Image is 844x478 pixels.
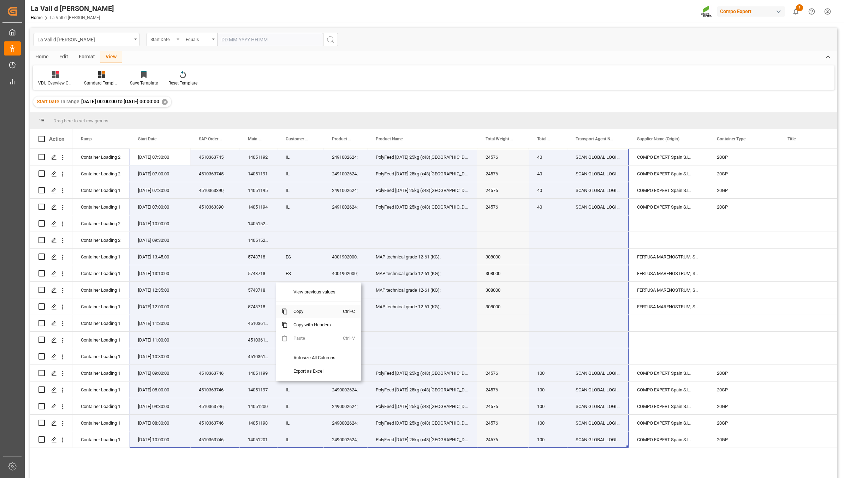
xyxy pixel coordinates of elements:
div: COMPO EXPERT Spain S.L. [629,165,708,182]
div: SCAN GLOBAL LOGISTICS [GEOGRAPHIC_DATA] SLU [567,165,629,182]
div: [DATE] 07:30:00 [130,182,190,198]
div: 4001902000; [323,249,367,265]
div: 24576 [477,365,529,381]
div: Press SPACE to select this row. [30,315,72,332]
div: 20GP [708,415,779,431]
div: COMPO EXPERT Spain S.L. [629,398,708,414]
div: IL [277,199,323,215]
div: 100 [529,398,567,414]
div: 4510361381 [GEOGRAPHIC_DATA] [239,315,277,331]
div: Container Loading 1 [81,332,121,348]
div: [DATE] 12:00:00 [130,298,190,315]
div: Press SPACE to select this row. [30,265,72,282]
span: Start Date [138,136,156,141]
div: PolyFeed [DATE] 25kg (x48)[GEOGRAPHIC_DATA] [GEOGRAPHIC_DATA]; [367,165,477,182]
div: Press SPACE to select this row. [30,348,72,365]
div: 4510363390; [190,199,239,215]
div: Container Loading 2 [81,149,121,165]
div: 24576 [477,149,529,165]
div: View [100,51,122,63]
img: Screenshot%202023-09-29%20at%2010.02.21.png_1712312052.png [701,5,712,18]
div: [DATE] 10:00:00 [130,431,190,448]
div: Container Loading 1 [81,182,121,199]
span: Title [787,136,796,141]
span: In range [61,99,79,104]
div: Container Loading 1 [81,349,121,365]
div: Container Loading 1 [81,315,121,332]
div: 100 [529,365,567,381]
div: [DATE] 10:00:00 [130,215,190,232]
div: Press SPACE to select this row. [30,199,72,215]
div: 40 [529,199,567,215]
div: 24576 [477,182,529,198]
span: Paste [288,332,343,345]
span: Transport Agent Name [576,136,614,141]
div: 20GP [708,365,779,381]
div: SCAN GLOBAL LOGISTICS [GEOGRAPHIC_DATA] SLU [567,381,629,398]
div: 2491002624; [323,165,367,182]
div: Container Loading 1 [81,249,121,265]
div: [DATE] 13:45:00 [130,249,190,265]
div: 5743718 [239,298,277,315]
div: IL [277,398,323,414]
button: search button [323,33,338,46]
div: Container Loading 1 [81,432,121,448]
div: 308000 [477,265,529,281]
div: MAP technical grade 12-61 (KG); [367,282,477,298]
span: Ctrl+C [343,305,358,318]
div: 4510363746; [190,381,239,398]
div: [DATE] 07:00:00 [130,199,190,215]
div: 40 [529,165,567,182]
div: [DATE] 09:30:00 [130,398,190,414]
div: VDU Overview Carretileros [38,80,73,86]
div: Press SPACE to select this row. [30,215,72,232]
span: Total Number Of Packages [537,136,552,141]
div: [DATE] 07:30:00 [130,149,190,165]
button: open menu [182,33,217,46]
div: 5743718 [239,249,277,265]
button: open menu [34,33,139,46]
div: La Vall d [PERSON_NAME] [31,3,114,14]
div: [DATE] 11:00:00 [130,332,190,348]
div: Press SPACE to select this row. [30,365,72,381]
div: 20GP [708,149,779,165]
button: Help Center [804,4,820,19]
div: PolyFeed [DATE] 25kg (x48)[GEOGRAPHIC_DATA] [GEOGRAPHIC_DATA]; [367,199,477,215]
div: 24576 [477,199,529,215]
div: [DATE] 12:35:00 [130,282,190,298]
div: Compo Expert [717,6,785,17]
div: 4510361381 [GEOGRAPHIC_DATA] [239,348,277,365]
div: 4510363746; [190,398,239,414]
span: SAP Order Number [199,136,225,141]
div: SCAN GLOBAL LOGISTICS [GEOGRAPHIC_DATA] SLU [567,415,629,431]
div: Press SPACE to select this row. [30,149,72,165]
div: 14051201 [239,431,277,448]
div: 14051526 TELDE [239,215,277,232]
div: 4001902000; [323,282,367,298]
span: Copy with Headers [288,318,343,332]
div: PolyFeed [DATE] 25kg (x48)[GEOGRAPHIC_DATA] [GEOGRAPHIC_DATA]; [367,431,477,448]
div: MAP technical grade 12-61 (KG); [367,298,477,315]
div: PolyFeed [DATE] 25kg (x48)[GEOGRAPHIC_DATA] [GEOGRAPHIC_DATA]; [367,149,477,165]
span: Ctrl+V [343,332,358,345]
div: Container Loading 1 [81,282,121,298]
div: MAP technical grade 12-61 (KG); [367,249,477,265]
div: 4510363745; [190,165,239,182]
div: 20GP [708,398,779,414]
div: IL [277,415,323,431]
div: IL [277,165,323,182]
div: 40 [529,149,567,165]
span: Autosize All Columns [288,351,343,365]
div: ✕ [162,99,168,105]
div: FERTUSA MARENOSTRUM, SLU [629,282,708,298]
div: 4510363746; [190,431,239,448]
div: 2490002624; [323,415,367,431]
div: 24576 [477,431,529,448]
div: 24576 [477,381,529,398]
div: COMPO EXPERT Spain S.L. [629,149,708,165]
span: View previous values [288,285,343,299]
div: Press SPACE to select this row. [30,298,72,315]
div: COMPO EXPERT Spain S.L. [629,431,708,448]
div: 14051200 [239,398,277,414]
div: 14051198 [239,415,277,431]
